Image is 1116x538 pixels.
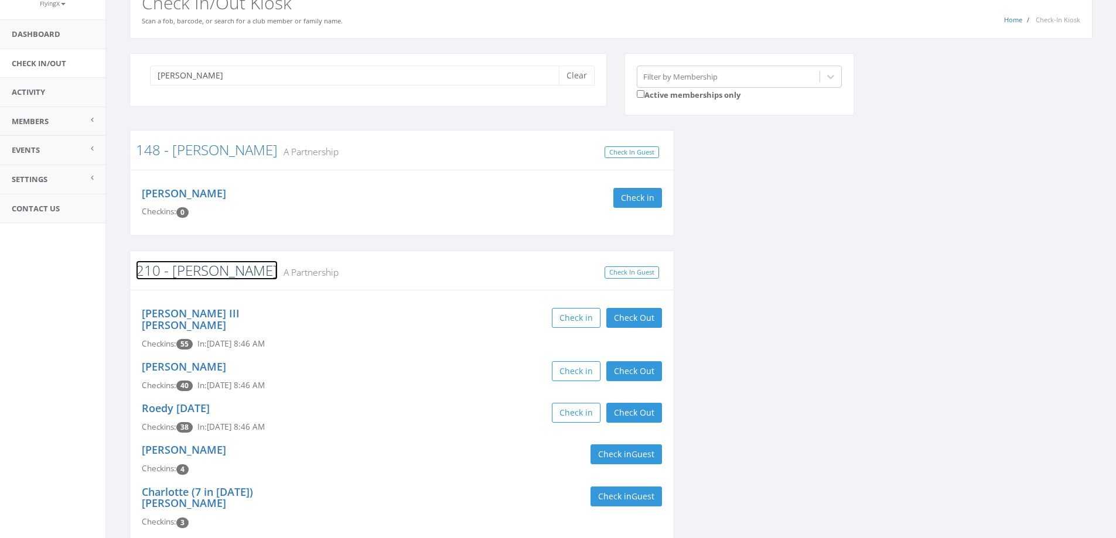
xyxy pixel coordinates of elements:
small: Scan a fob, barcode, or search for a club member or family name. [142,16,343,25]
button: Check in [613,188,662,208]
a: [PERSON_NAME] [142,443,226,457]
button: Check Out [606,403,662,423]
span: Checkins: [142,380,176,390]
span: Checkins: [142,422,176,432]
button: Check in [552,361,600,381]
span: In: [DATE] 8:46 AM [197,380,265,390]
input: Search a name to check in [150,66,568,85]
span: Checkin count [176,464,189,475]
a: Check In Guest [605,266,659,279]
span: Checkin count [176,518,189,528]
span: Check-In Kiosk [1036,15,1080,24]
span: Checkins: [142,206,176,217]
a: Roedy [DATE] [142,401,210,415]
a: 148 - [PERSON_NAME] [136,140,278,159]
span: Guest [632,491,654,502]
span: Settings [12,174,47,184]
span: Checkin count [176,207,189,218]
span: In: [DATE] 8:46 AM [197,422,265,432]
span: Checkins: [142,516,176,527]
a: Check In Guest [605,146,659,159]
a: 210 - [PERSON_NAME] [136,261,278,280]
span: Guest [632,448,654,460]
a: [PERSON_NAME] III [PERSON_NAME] [142,306,240,332]
a: Home [1004,15,1022,24]
div: Filter by Membership [643,71,718,82]
button: Check Out [606,361,662,381]
span: Checkins: [142,338,176,349]
span: Checkin count [176,381,193,391]
button: Check inGuest [591,444,662,464]
a: [PERSON_NAME] [142,359,226,373]
span: In: [DATE] 8:46 AM [197,338,265,349]
span: Checkins: [142,463,176,474]
small: A Partnership [278,266,339,279]
a: [PERSON_NAME] [142,186,226,200]
span: Events [12,145,40,155]
button: Check inGuest [591,486,662,506]
span: Contact Us [12,203,60,214]
small: A Partnership [278,145,339,158]
span: Members [12,116,49,126]
span: Checkin count [176,422,193,433]
button: Clear [559,66,595,85]
label: Active memberships only [637,88,740,101]
span: Checkin count [176,339,193,349]
button: Check in [552,308,600,328]
input: Active memberships only [637,90,644,98]
a: Charlotte (7 in [DATE]) [PERSON_NAME] [142,485,253,510]
button: Check Out [606,308,662,328]
button: Check in [552,403,600,423]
